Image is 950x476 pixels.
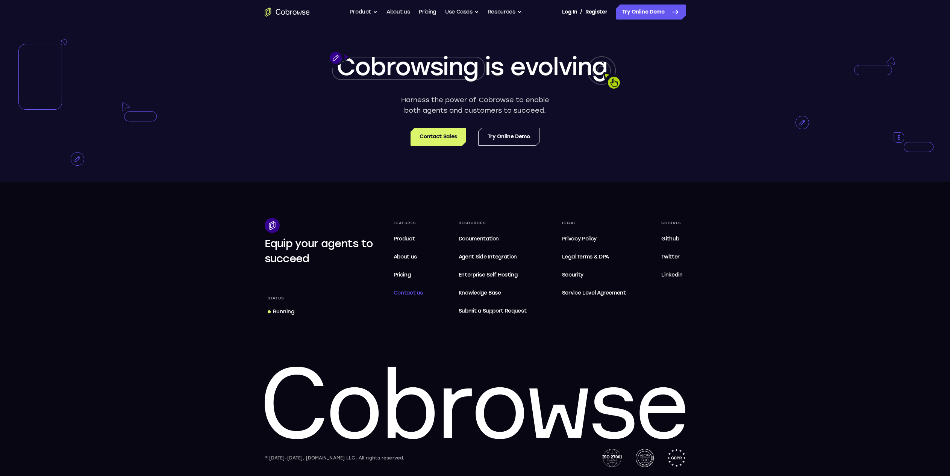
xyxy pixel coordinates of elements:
a: Contact us [391,286,426,301]
span: Knowledge Base [459,290,501,296]
a: Privacy Policy [559,231,629,246]
img: AICPA SOC [636,449,654,467]
span: Agent Side Integration [459,252,527,261]
a: Twitter [658,249,685,264]
button: Resources [488,5,522,20]
div: Legal [559,218,629,228]
a: Try Online Demo [616,5,686,20]
a: About us [391,249,426,264]
span: Service Level Agreement [562,289,626,298]
a: Running [265,305,297,319]
span: Product [394,236,415,242]
img: GDPR [667,449,686,467]
img: ISO [602,449,622,467]
a: Submit a Support Request [456,304,530,319]
span: Security [562,272,583,278]
div: Running [273,308,294,316]
a: Contact Sales [411,128,466,146]
a: Try Online Demo [478,128,539,146]
div: Status [265,293,287,304]
button: Product [350,5,378,20]
a: Agent Side Integration [456,249,530,264]
span: Github [661,236,679,242]
span: Enterprise Self Hosting [459,270,527,280]
a: Product [391,231,426,246]
a: Log In [562,5,577,20]
a: About us [386,5,410,20]
a: Pricing [419,5,436,20]
a: Github [658,231,685,246]
a: Service Level Agreement [559,286,629,301]
p: Harness the power of Cobrowse to enable both agents and customers to succeed. [398,95,552,116]
span: Cobrowsing [336,52,479,81]
a: Linkedin [658,267,685,283]
span: Privacy Policy [562,236,597,242]
div: © [DATE]-[DATE], [DOMAIN_NAME] LLC. All rights reserved. [265,454,405,462]
div: Features [391,218,426,228]
span: Twitter [661,254,680,260]
a: Enterprise Self Hosting [456,267,530,283]
button: Use Cases [445,5,479,20]
span: Documentation [459,236,499,242]
span: / [580,8,582,17]
a: Legal Terms & DPA [559,249,629,264]
span: Equip your agents to succeed [265,237,373,265]
a: Pricing [391,267,426,283]
div: Socials [658,218,685,228]
span: Submit a Support Request [459,307,527,316]
a: Go to the home page [265,8,310,17]
span: evolving [510,52,607,81]
a: Security [559,267,629,283]
span: Legal Terms & DPA [562,254,609,260]
span: Linkedin [661,272,682,278]
span: About us [394,254,417,260]
a: Documentation [456,231,530,246]
span: Contact us [394,290,423,296]
a: Register [585,5,607,20]
span: Pricing [394,272,411,278]
div: Resources [456,218,530,228]
a: Knowledge Base [456,286,530,301]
